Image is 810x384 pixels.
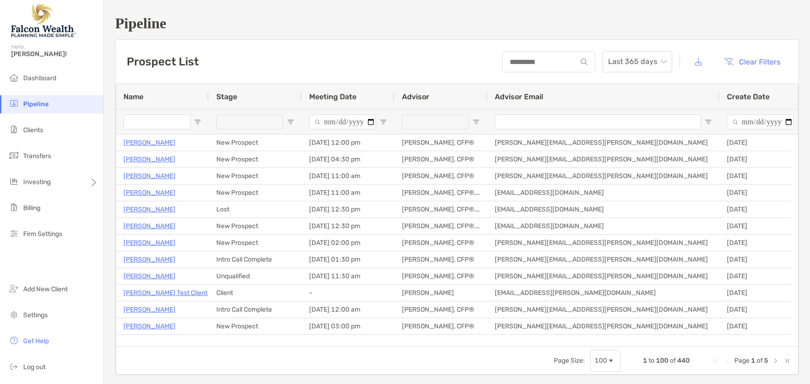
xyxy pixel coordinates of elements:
[123,220,175,232] a: [PERSON_NAME]
[23,285,68,293] span: Add New Client
[783,357,791,365] div: Last Page
[23,311,48,319] span: Settings
[123,187,175,198] a: [PERSON_NAME]
[487,251,719,268] div: [PERSON_NAME][EMAIL_ADDRESS][PERSON_NAME][DOMAIN_NAME]
[209,301,302,318] div: Intro Call Complete
[487,235,719,251] div: [PERSON_NAME][EMAIL_ADDRESS][PERSON_NAME][DOMAIN_NAME]
[123,137,175,148] a: [PERSON_NAME]
[123,287,207,299] a: [PERSON_NAME] Test Client
[11,4,76,37] img: Falcon Wealth Planning Logo
[554,357,585,365] div: Page Size:
[216,92,237,101] span: Stage
[757,357,763,365] span: of
[302,201,395,218] div: [DATE] 12:30 pm
[302,285,395,301] div: -
[23,230,62,238] span: Firm Settings
[648,357,654,365] span: to
[302,301,395,318] div: [DATE] 12:00 am
[595,357,607,365] div: 100
[395,285,487,301] div: [PERSON_NAME]
[11,50,98,58] span: [PERSON_NAME]!
[734,357,750,365] span: Page
[8,228,19,239] img: firm-settings icon
[380,118,387,126] button: Open Filter Menu
[302,185,395,201] div: [DATE] 11:00 am
[487,218,719,234] div: [EMAIL_ADDRESS][DOMAIN_NAME]
[395,235,487,251] div: [PERSON_NAME], CFP®
[751,357,755,365] span: 1
[123,115,190,129] input: Name Filter Input
[302,335,395,351] div: [DATE] 01:30 pm
[395,218,487,234] div: [PERSON_NAME], CFP®, CFA®
[395,134,487,151] div: [PERSON_NAME], CFP®
[23,204,40,212] span: Billing
[209,285,302,301] div: Client
[209,251,302,268] div: Intro Call Complete
[643,357,647,365] span: 1
[395,301,487,318] div: [PERSON_NAME], CFP®
[395,318,487,334] div: [PERSON_NAME], CFP®
[395,268,487,284] div: [PERSON_NAME], CFP®
[209,134,302,151] div: New Prospect
[723,357,731,365] div: Previous Page
[8,283,19,294] img: add_new_client icon
[395,185,487,201] div: [PERSON_NAME], CFP®, CFA®
[302,235,395,251] div: [DATE] 02:00 pm
[123,204,175,215] a: [PERSON_NAME]
[670,357,676,365] span: of
[656,357,668,365] span: 100
[772,357,779,365] div: Next Page
[123,237,175,249] a: [PERSON_NAME]
[123,270,175,282] a: [PERSON_NAME]
[495,115,701,129] input: Advisor Email Filter Input
[123,254,175,265] p: [PERSON_NAME]
[395,201,487,218] div: [PERSON_NAME], CFP®, CFA®
[487,185,719,201] div: [EMAIL_ADDRESS][DOMAIN_NAME]
[717,51,787,72] button: Clear Filters
[123,154,175,165] a: [PERSON_NAME]
[209,201,302,218] div: Lost
[608,51,667,72] span: Last 365 days
[8,150,19,161] img: transfers icon
[8,309,19,320] img: settings icon
[194,118,201,126] button: Open Filter Menu
[123,304,175,315] a: [PERSON_NAME]
[712,357,719,365] div: First Page
[23,74,56,82] span: Dashboard
[123,92,143,101] span: Name
[23,337,49,345] span: Get Help
[487,318,719,334] div: [PERSON_NAME][EMAIL_ADDRESS][PERSON_NAME][DOMAIN_NAME]
[23,100,49,108] span: Pipeline
[402,92,429,101] span: Advisor
[590,350,621,372] div: Page Size
[287,118,294,126] button: Open Filter Menu
[8,72,19,83] img: dashboard icon
[495,92,543,101] span: Advisor Email
[302,268,395,284] div: [DATE] 11:30 am
[727,92,770,101] span: Create Date
[23,126,43,134] span: Clients
[677,357,690,365] span: 440
[209,218,302,234] div: New Prospect
[302,218,395,234] div: [DATE] 12:30 pm
[123,337,175,349] a: [PERSON_NAME]
[209,318,302,334] div: New Prospect
[395,151,487,167] div: [PERSON_NAME], CFP®
[8,98,19,109] img: pipeline icon
[123,170,175,182] a: [PERSON_NAME]
[115,15,799,32] h1: Pipeline
[797,118,805,126] button: Open Filter Menu
[487,201,719,218] div: [EMAIL_ADDRESS][DOMAIN_NAME]
[209,235,302,251] div: New Prospect
[487,151,719,167] div: [PERSON_NAME][EMAIL_ADDRESS][PERSON_NAME][DOMAIN_NAME]
[209,335,302,351] div: New Prospect
[23,152,51,160] span: Transfers
[8,202,19,213] img: billing icon
[209,185,302,201] div: New Prospect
